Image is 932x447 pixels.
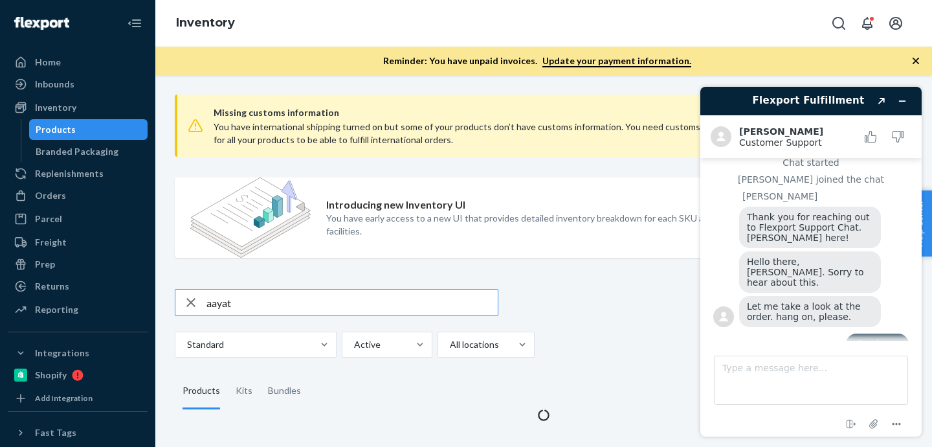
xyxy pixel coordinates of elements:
a: Home [8,52,148,73]
a: Shopify [8,365,148,385]
div: Branded Packaging [36,145,118,158]
img: Flexport logo [14,17,69,30]
p: You have early access to a new UI that provides detailed inventory breakdown for each SKU at DTC ... [326,212,797,238]
button: Open Search Box [826,10,852,36]
div: Home [35,56,61,69]
input: Standard [186,338,187,351]
a: Products [29,119,148,140]
a: Add Integration [8,391,148,406]
iframe: Find more information here [690,76,932,447]
a: Parcel [8,209,148,229]
ol: breadcrumbs [166,5,245,42]
div: Inventory [35,101,76,114]
a: Prep [8,254,148,275]
div: Returns [35,280,69,293]
button: Open notifications [854,10,880,36]
div: Products [36,123,76,136]
span: Chat [30,9,57,21]
div: Freight [35,236,67,249]
div: Integrations [35,347,89,360]
div: Parcel [35,212,62,225]
a: Inbounds [8,74,148,95]
div: Prep [35,258,55,271]
input: Search inventory by name or sku [206,290,498,315]
button: Close Navigation [122,10,148,36]
a: Returns [8,276,148,297]
a: Replenishments [8,163,148,184]
button: Fast Tags [8,422,148,443]
a: Inventory [8,97,148,118]
div: Kits [236,373,252,409]
a: Branded Packaging [29,141,148,162]
div: Reporting [35,303,78,316]
img: new-reports-banner-icon.82668bd98b6a51aee86340f2a7b77ae3.png [190,178,311,258]
span: Missing customs information [214,105,897,120]
div: Products [183,373,220,409]
a: Freight [8,232,148,253]
input: All locations [449,338,450,351]
a: Reporting [8,299,148,320]
a: Orders [8,185,148,206]
div: Fast Tags [35,426,76,439]
div: Bundles [268,373,301,409]
div: You have international shipping turned on but some of your products don’t have customs informatio... [214,120,760,146]
div: Shopify [35,369,67,382]
button: Integrations [8,343,148,363]
div: Inbounds [35,78,74,91]
div: Orders [35,189,66,202]
div: Replenishments [35,167,104,180]
p: Reminder: You have unpaid invoices. [383,54,691,67]
div: Add Integration [35,393,93,404]
p: Introducing new Inventory UI [326,198,465,212]
button: Open account menu [883,10,909,36]
a: Update your payment information. [542,55,691,67]
input: Active [353,338,354,351]
a: Inventory [176,16,235,30]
